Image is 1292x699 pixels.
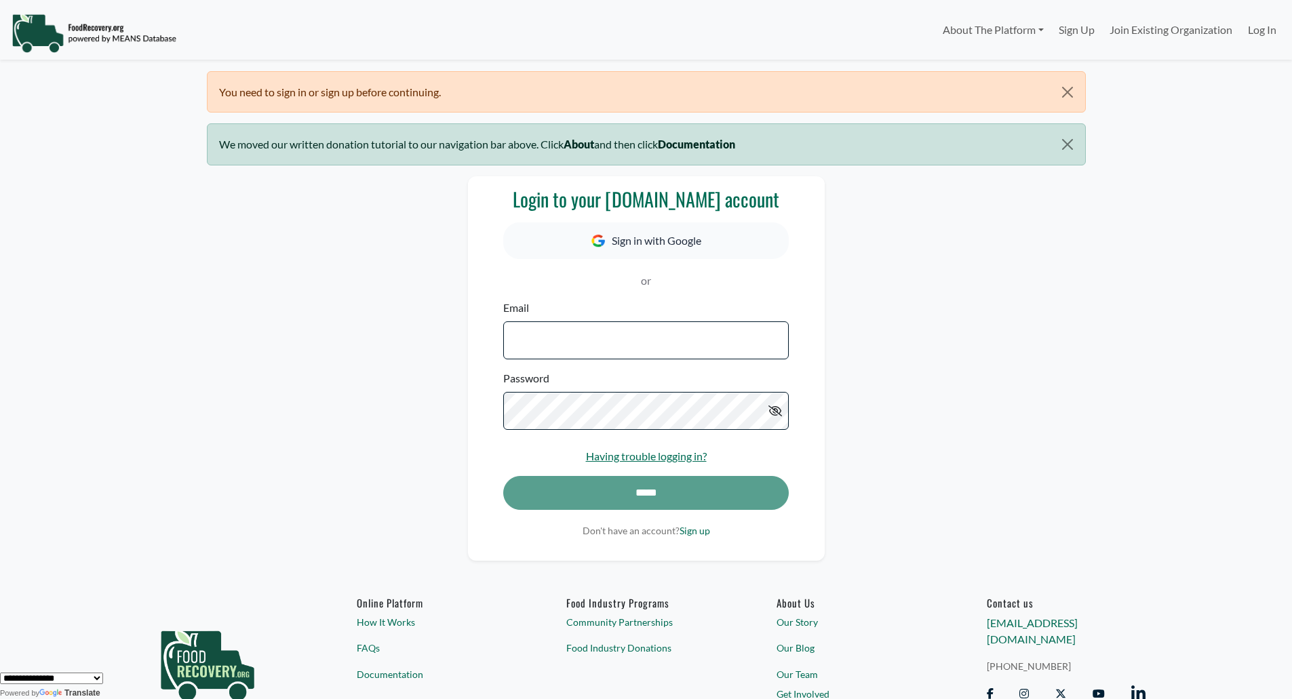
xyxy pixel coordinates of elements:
a: About The Platform [935,16,1051,43]
h6: Online Platform [357,597,515,609]
a: About Us [777,597,935,609]
div: You need to sign in or sign up before continuing. [207,71,1086,113]
a: Having trouble logging in? [586,450,707,462]
button: Sign in with Google [503,222,788,259]
div: We moved our written donation tutorial to our navigation bar above. Click and then click [207,123,1086,165]
a: Log In [1240,16,1284,43]
b: About [564,138,594,151]
p: Don't have an account? [503,523,788,538]
b: Documentation [658,138,735,151]
a: Sign up [680,525,710,536]
a: FAQs [357,641,515,655]
a: Documentation [357,667,515,681]
a: [EMAIL_ADDRESS][DOMAIN_NAME] [987,616,1078,645]
h3: Login to your [DOMAIN_NAME] account [503,188,788,211]
p: or [503,273,788,289]
h6: Food Industry Programs [566,597,725,609]
a: Our Story [777,615,935,629]
a: [PHONE_NUMBER] [987,659,1146,673]
img: Google Icon [591,235,605,247]
a: Translate [39,688,100,698]
button: Close [1050,124,1084,165]
img: Google Translate [39,689,64,698]
a: How It Works [357,615,515,629]
h6: Contact us [987,597,1146,609]
label: Password [503,370,549,386]
a: Community Partnerships [566,615,725,629]
a: Our Team [777,667,935,681]
a: Join Existing Organization [1102,16,1240,43]
a: Our Blog [777,641,935,655]
a: Sign Up [1051,16,1102,43]
label: Email [503,300,529,316]
a: Food Industry Donations [566,641,725,655]
button: Close [1050,72,1084,113]
img: NavigationLogo_FoodRecovery-91c16205cd0af1ed486a0f1a7774a6544ea792ac00100771e7dd3ec7c0e58e41.png [12,13,176,54]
